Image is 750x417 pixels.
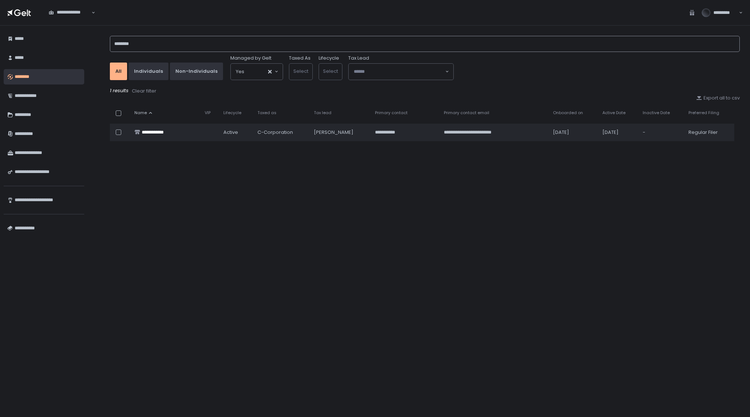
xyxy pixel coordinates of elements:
[257,110,276,116] span: Taxed as
[115,68,122,75] div: All
[444,110,489,116] span: Primary contact email
[236,68,244,75] span: Yes
[643,129,680,136] div: -
[602,110,625,116] span: Active Date
[170,63,223,80] button: Non-Individuals
[375,110,408,116] span: Primary contact
[205,110,211,116] span: VIP
[268,70,272,74] button: Clear Selected
[134,110,147,116] span: Name
[175,68,218,75] div: Non-Individuals
[257,129,305,136] div: C-Corporation
[688,110,719,116] span: Preferred Filing
[602,129,634,136] div: [DATE]
[348,55,369,61] span: Tax Lead
[323,68,338,75] span: Select
[314,129,367,136] div: [PERSON_NAME]
[49,16,91,23] input: Search for option
[132,88,156,94] div: Clear filter
[134,68,163,75] div: Individuals
[230,55,271,61] span: Managed by Gelt
[110,87,740,95] div: 1 results
[553,110,583,116] span: Onboarded on
[293,68,308,75] span: Select
[223,110,241,116] span: Lifecycle
[244,68,267,75] input: Search for option
[223,129,238,136] span: active
[110,63,127,80] button: All
[643,110,670,116] span: Inactive Date
[129,63,168,80] button: Individuals
[354,68,445,75] input: Search for option
[696,95,740,101] button: Export all to csv
[553,129,594,136] div: [DATE]
[314,110,331,116] span: Tax lead
[131,87,157,95] button: Clear filter
[319,55,339,61] label: Lifecycle
[349,64,453,80] div: Search for option
[44,5,95,20] div: Search for option
[688,129,730,136] div: Regular Filer
[231,64,283,80] div: Search for option
[289,55,311,61] label: Taxed As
